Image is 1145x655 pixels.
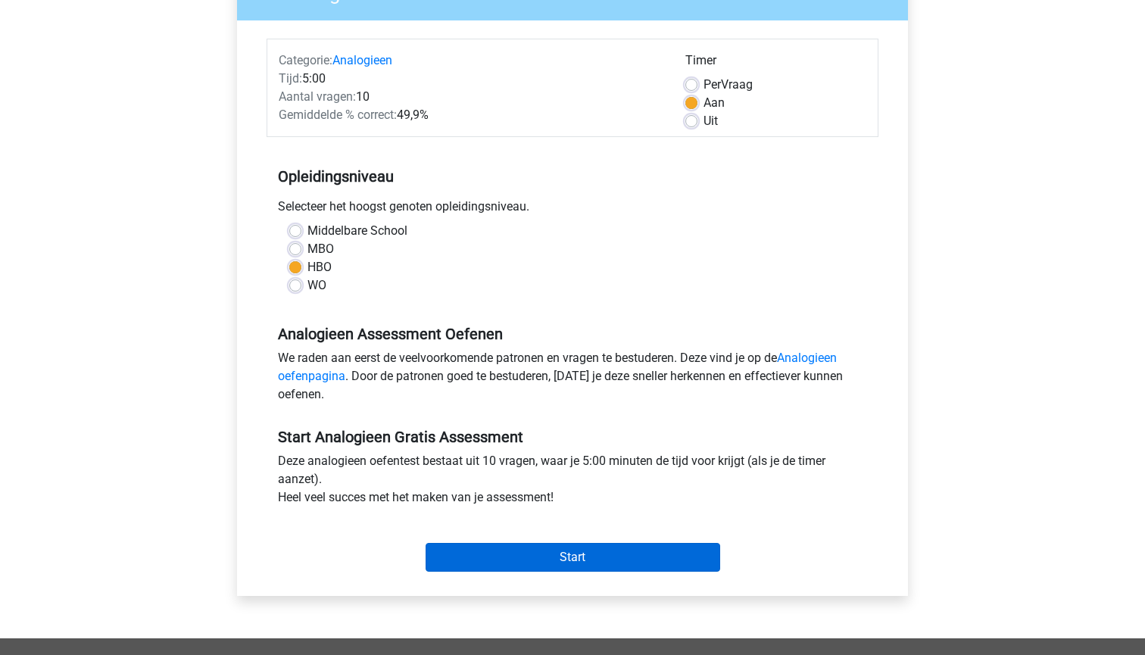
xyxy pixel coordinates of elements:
label: MBO [307,240,334,258]
span: Gemiddelde % correct: [279,108,397,122]
label: HBO [307,258,332,276]
span: Aantal vragen: [279,89,356,104]
div: We raden aan eerst de veelvoorkomende patronen en vragen te bestuderen. Deze vind je op de . Door... [267,349,878,410]
label: Aan [704,94,725,112]
span: Categorie: [279,53,332,67]
h5: Opleidingsniveau [278,161,867,192]
span: Tijd: [279,71,302,86]
div: Deze analogieen oefentest bestaat uit 10 vragen, waar je 5:00 minuten de tijd voor krijgt (als je... [267,452,878,513]
span: Per [704,77,721,92]
label: WO [307,276,326,295]
div: 5:00 [267,70,674,88]
div: Selecteer het hoogst genoten opleidingsniveau. [267,198,878,222]
input: Start [426,543,720,572]
label: Uit [704,112,718,130]
a: Analogieen [332,53,392,67]
h5: Analogieen Assessment Oefenen [278,325,867,343]
div: Timer [685,51,866,76]
h5: Start Analogieen Gratis Assessment [278,428,867,446]
label: Vraag [704,76,753,94]
div: 10 [267,88,674,106]
div: 49,9% [267,106,674,124]
label: Middelbare School [307,222,407,240]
